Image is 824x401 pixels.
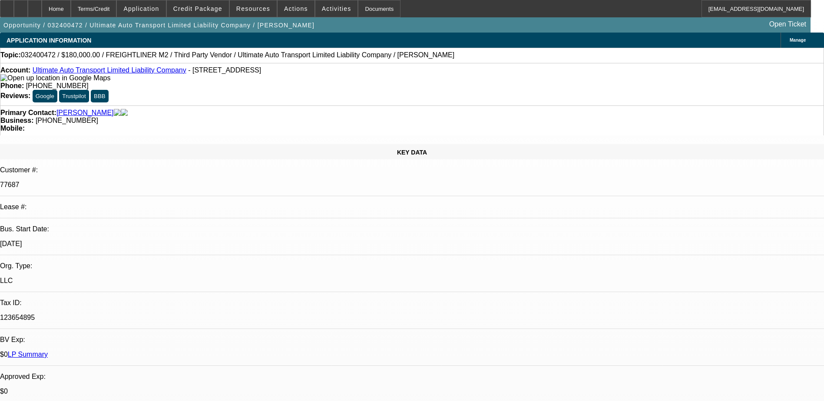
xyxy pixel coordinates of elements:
span: Manage [790,38,806,43]
strong: Mobile: [0,125,25,132]
a: [PERSON_NAME] [56,109,114,117]
span: [PHONE_NUMBER] [26,82,89,89]
button: Actions [278,0,314,17]
img: Open up location in Google Maps [0,74,110,82]
span: - [STREET_ADDRESS] [188,66,261,74]
span: Credit Package [173,5,222,12]
strong: Account: [0,66,30,74]
strong: Phone: [0,82,24,89]
span: Resources [236,5,270,12]
strong: Topic: [0,51,21,59]
button: Google [33,90,57,102]
button: Application [117,0,165,17]
span: APPLICATION INFORMATION [7,37,91,44]
span: 032400472 / $180,000.00 / FREIGHTLINER M2 / Third Party Vendor / Ultimate Auto Transport Limited ... [21,51,454,59]
strong: Business: [0,117,33,124]
a: LP Summary [8,351,48,358]
span: Actions [284,5,308,12]
span: Activities [322,5,351,12]
span: Opportunity / 032400472 / Ultimate Auto Transport Limited Liability Company / [PERSON_NAME] [3,22,314,29]
img: facebook-icon.png [114,109,121,117]
button: Resources [230,0,277,17]
a: Open Ticket [766,17,810,32]
span: Application [123,5,159,12]
button: Credit Package [167,0,229,17]
button: BBB [91,90,109,102]
a: Ultimate Auto Transport Limited Liability Company [33,66,186,74]
strong: Reviews: [0,92,30,99]
button: Activities [315,0,358,17]
span: KEY DATA [397,149,427,156]
span: [PHONE_NUMBER] [36,117,98,124]
a: View Google Maps [0,74,110,82]
button: Trustpilot [59,90,89,102]
strong: Primary Contact: [0,109,56,117]
img: linkedin-icon.png [121,109,128,117]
